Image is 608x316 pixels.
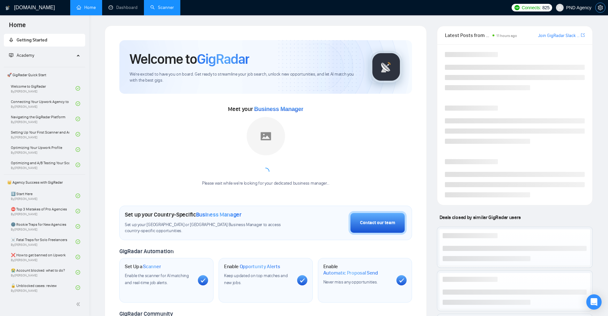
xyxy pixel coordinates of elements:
[77,5,96,10] a: homeHome
[76,163,80,167] span: check-circle
[119,248,173,255] span: GigRadar Automation
[370,51,402,83] img: gigradar-logo.png
[11,235,76,249] a: ☠️ Fatal Traps for Solo FreelancersBy[PERSON_NAME]
[11,219,76,233] a: 🌚 Rookie Traps for New AgenciesBy[PERSON_NAME]
[76,270,80,275] span: check-circle
[247,117,285,155] img: placeholder.png
[522,4,541,11] span: Connects:
[143,263,161,270] span: Scanner
[11,265,76,279] a: 😭 Account blocked: what to do?By[PERSON_NAME]
[586,294,602,310] div: Open Intercom Messenger
[240,263,280,270] span: Opportunity Alerts
[11,281,76,295] a: 🔓 Unblocked cases: reviewBy[PERSON_NAME]
[323,270,378,276] span: Automatic Proposal Send
[349,211,407,235] button: Contact our team
[11,112,76,126] a: Navigating the GigRadar PlatformBy[PERSON_NAME]
[11,97,76,111] a: Connecting Your Upwork Agency to GigRadarBy[PERSON_NAME]
[11,204,76,218] a: ⛔ Top 3 Mistakes of Pro AgenciesBy[PERSON_NAME]
[254,106,303,112] span: Business Manager
[76,301,82,307] span: double-left
[595,3,605,13] button: setting
[542,4,549,11] span: 825
[437,212,523,223] span: Deals closed by similar GigRadar users
[360,219,395,226] div: Contact our team
[76,117,80,121] span: check-circle
[198,180,333,187] div: Please wait while we're looking for your dedicated business manager...
[11,158,76,172] a: Optimizing and A/B Testing Your Scanner for Better ResultsBy[PERSON_NAME]
[595,5,605,10] a: setting
[130,71,360,84] span: We're excited to have you on board. Get ready to streamline your job search, unlock new opportuni...
[76,224,80,229] span: check-circle
[76,255,80,259] span: check-circle
[76,86,80,91] span: check-circle
[538,32,580,39] a: Join GigRadar Slack Community
[76,194,80,198] span: check-circle
[76,147,80,152] span: check-circle
[76,132,80,136] span: check-circle
[76,101,80,106] span: check-circle
[11,143,76,157] a: Optimizing Your Upwork ProfileBy[PERSON_NAME]
[17,37,47,43] span: Getting Started
[76,209,80,213] span: check-circle
[323,279,378,285] span: Never miss any opportunities.
[17,53,34,58] span: Academy
[514,5,520,10] img: upwork-logo.png
[261,167,270,176] span: loading
[11,81,76,95] a: Welcome to GigRadarBy[PERSON_NAME]
[445,31,491,39] span: Latest Posts from the GigRadar Community
[581,33,585,38] span: export
[125,263,161,270] h1: Set Up a
[150,5,174,10] a: searchScanner
[323,263,391,276] h1: Enable
[76,285,80,290] span: check-circle
[125,222,294,234] span: Set up your [GEOGRAPHIC_DATA] or [GEOGRAPHIC_DATA] Business Manager to access country-specific op...
[581,32,585,38] a: export
[4,20,31,34] span: Home
[196,211,242,218] span: Business Manager
[11,189,76,203] a: 1️⃣ Start HereBy[PERSON_NAME]
[125,273,189,285] span: Enable the scanner for AI matching and real-time job alerts.
[197,50,249,68] span: GigRadar
[9,53,13,57] span: fund-projection-screen
[4,176,85,189] span: 👑 Agency Success with GigRadar
[130,50,249,68] h1: Welcome to
[109,5,138,10] a: dashboardDashboard
[224,273,288,285] span: Keep updated on top matches and new jobs.
[228,106,303,113] span: Meet your
[4,34,85,47] li: Getting Started
[5,3,10,13] img: logo
[11,250,76,264] a: ❌ How to get banned on UpworkBy[PERSON_NAME]
[11,127,76,141] a: Setting Up Your First Scanner and Auto-BidderBy[PERSON_NAME]
[4,69,85,81] span: 🚀 GigRadar Quick Start
[125,211,242,218] h1: Set up your Country-Specific
[9,53,34,58] span: Academy
[224,263,280,270] h1: Enable
[558,5,562,10] span: user
[9,38,13,42] span: rocket
[496,33,517,38] span: 11 hours ago
[76,239,80,244] span: check-circle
